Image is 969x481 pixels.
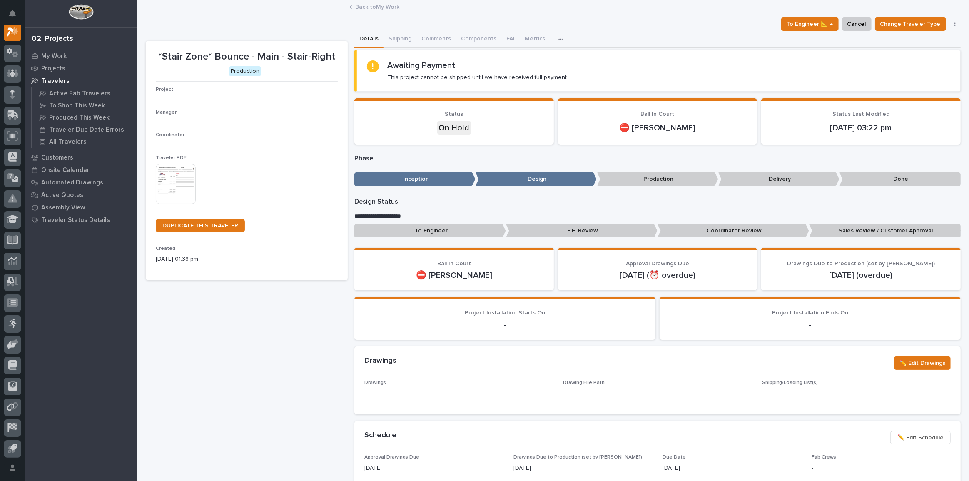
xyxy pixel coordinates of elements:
[25,151,137,164] a: Customers
[32,87,137,99] a: Active Fab Travelers
[890,431,951,444] button: ✏️ Edit Schedule
[156,132,184,137] span: Coordinator
[626,261,689,267] span: Approval Drawings Due
[354,155,961,162] p: Phase
[49,90,110,97] p: Active Fab Travelers
[781,17,839,31] button: To Engineer 📐 →
[41,167,90,174] p: Onsite Calendar
[437,121,471,135] div: On Hold
[787,19,833,29] span: To Engineer 📐 →
[880,19,941,29] span: Change Traveler Type
[812,455,836,460] span: Fab Crews
[437,261,471,267] span: Ball In Court
[772,310,848,316] span: Project Installation Ends On
[229,66,261,77] div: Production
[32,136,137,147] a: All Travelers
[787,261,935,267] span: Drawings Due to Production (set by [PERSON_NAME])
[25,75,137,87] a: Travelers
[32,124,137,135] a: Traveler Due Date Errors
[41,192,83,199] p: Active Quotes
[156,110,177,115] span: Manager
[49,126,124,134] p: Traveler Due Date Errors
[506,224,658,238] p: P.E. Review
[32,35,73,44] div: 02. Projects
[670,320,951,330] p: -
[597,172,718,186] p: Production
[41,204,85,212] p: Assembly View
[354,198,961,206] p: Design Status
[156,87,173,92] span: Project
[384,31,416,48] button: Shipping
[364,380,386,385] span: Drawings
[812,464,951,473] p: -
[41,179,103,187] p: Automated Drawings
[809,224,961,238] p: Sales Review / Customer Approval
[354,31,384,48] button: Details
[465,310,545,316] span: Project Installation Starts On
[4,5,21,22] button: Notifications
[156,51,338,63] p: *Stair Zone* Bounce - Main - Stair-Right
[25,214,137,226] a: Traveler Status Details
[663,455,686,460] span: Due Date
[762,380,818,385] span: Shipping/Loading List(s)
[25,201,137,214] a: Assembly View
[456,31,501,48] button: Components
[641,111,675,117] span: Ball In Court
[364,464,503,473] p: [DATE]
[568,270,747,280] p: [DATE] (⏰ overdue)
[364,270,544,280] p: ⛔ [PERSON_NAME]
[41,65,65,72] p: Projects
[762,389,951,398] p: -
[354,172,476,186] p: Inception
[25,164,137,176] a: Onsite Calendar
[771,123,951,133] p: [DATE] 03:22 pm
[25,50,137,62] a: My Work
[894,356,951,370] button: ✏️ Edit Drawings
[156,246,175,251] span: Created
[25,189,137,201] a: Active Quotes
[41,154,73,162] p: Customers
[41,217,110,224] p: Traveler Status Details
[387,74,568,81] p: This project cannot be shipped until we have received full payment.
[718,172,839,186] p: Delivery
[156,155,187,160] span: Traveler PDF
[156,219,245,232] a: DUPLICATE THIS TRAVELER
[25,62,137,75] a: Projects
[416,31,456,48] button: Comments
[897,433,944,443] span: ✏️ Edit Schedule
[354,224,506,238] p: To Engineer
[563,380,605,385] span: Drawing File Path
[520,31,550,48] button: Metrics
[771,270,951,280] p: [DATE] (overdue)
[501,31,520,48] button: FAI
[356,2,400,11] a: Back toMy Work
[513,464,653,473] p: [DATE]
[364,455,419,460] span: Approval Drawings Due
[842,17,872,31] button: Cancel
[899,358,945,368] span: ✏️ Edit Drawings
[658,224,809,238] p: Coordinator Review
[839,172,961,186] p: Done
[32,112,137,123] a: Produced This Week
[832,111,889,117] span: Status Last Modified
[568,123,747,133] p: ⛔ [PERSON_NAME]
[162,223,238,229] span: DUPLICATE THIS TRAVELER
[49,138,87,146] p: All Travelers
[49,114,110,122] p: Produced This Week
[364,389,553,398] p: -
[875,17,946,31] button: Change Traveler Type
[69,4,93,20] img: Workspace Logo
[387,60,455,70] h2: Awaiting Payment
[32,100,137,111] a: To Shop This Week
[49,102,105,110] p: To Shop This Week
[41,52,67,60] p: My Work
[364,320,645,330] p: -
[563,389,565,398] p: -
[25,176,137,189] a: Automated Drawings
[513,455,642,460] span: Drawings Due to Production (set by [PERSON_NAME])
[847,19,866,29] span: Cancel
[445,111,463,117] span: Status
[41,77,70,85] p: Travelers
[10,10,21,23] div: Notifications
[476,172,597,186] p: Design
